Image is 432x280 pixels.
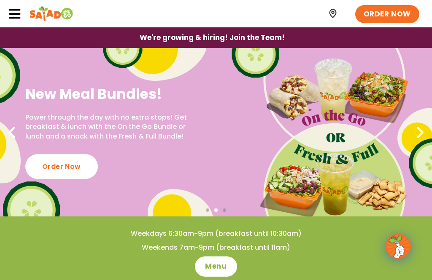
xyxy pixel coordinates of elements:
[17,229,415,238] h4: Weekdays 6:30am-9pm (breakfast until 10:30am)
[30,5,74,22] img: Header logo
[205,261,227,272] span: Menu
[140,34,285,41] span: We're growing & hiring! Join the Team!
[17,243,415,252] h4: Weekends 7am-9pm (breakfast until 11am)
[413,125,428,140] div: Next slide
[25,154,98,179] div: Order Now
[25,113,188,141] p: Power through the day with no extra stops! Get breakfast & lunch with the On the Go Bundle or lun...
[364,9,411,19] span: ORDER NOW
[25,85,188,104] h2: New Meal Bundles!
[223,208,226,212] span: Go to slide 3
[4,125,19,140] div: Previous slide
[195,256,237,277] a: Menu
[355,5,419,24] a: ORDER NOW
[386,235,410,258] img: wpChatIcon
[206,208,209,212] span: Go to slide 1
[214,208,218,212] span: Go to slide 2
[127,28,297,48] a: We're growing & hiring! Join the Team!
